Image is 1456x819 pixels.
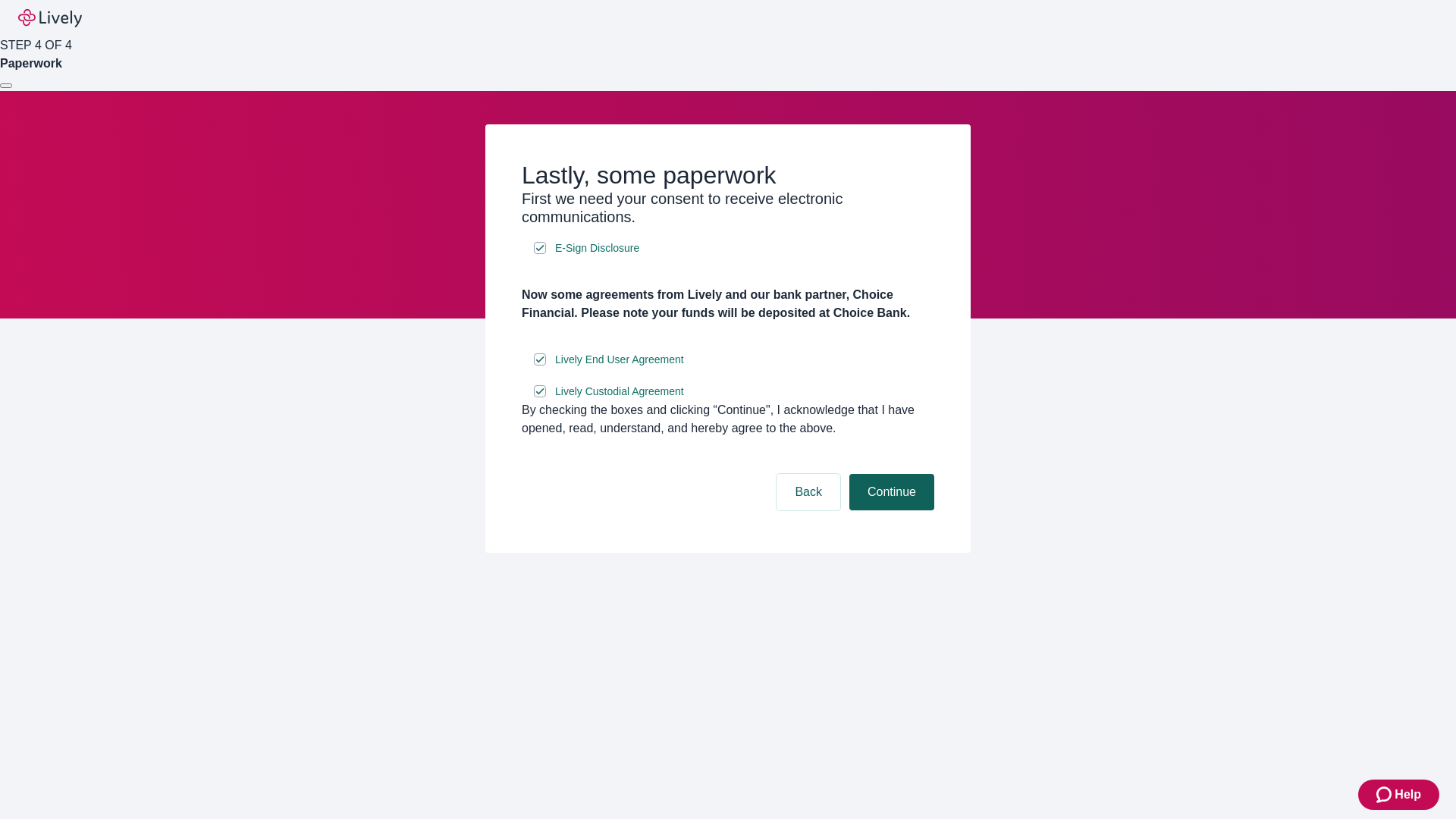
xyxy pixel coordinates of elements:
div: By checking the boxes and clicking “Continue", I acknowledge that I have opened, read, understand... [522,401,934,438]
a: e-sign disclosure document [552,382,687,401]
button: Back [777,474,840,510]
span: Lively End User Agreement [555,352,684,368]
a: e-sign disclosure document [552,239,642,258]
h4: Now some agreements from Lively and our bank partner, Choice Financial. Please note your funds wi... [522,286,934,322]
h2: Lastly, some paperwork [522,161,934,190]
img: Lively [18,9,82,27]
h3: First we need your consent to receive electronic communications. [522,190,934,226]
span: E-Sign Disclosure [555,240,639,256]
button: Zendesk support iconHelp [1358,780,1439,810]
span: Help [1395,786,1421,804]
button: Continue [849,474,934,510]
a: e-sign disclosure document [552,350,687,369]
svg: Zendesk support icon [1376,786,1395,804]
span: Lively Custodial Agreement [555,384,684,400]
